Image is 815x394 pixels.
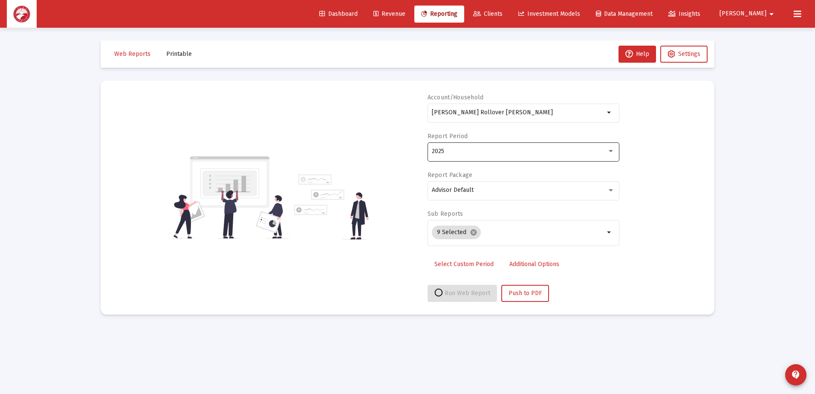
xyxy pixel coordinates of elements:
span: Settings [678,50,700,58]
span: Printable [166,50,192,58]
span: [PERSON_NAME] [720,10,766,17]
button: Web Reports [107,46,157,63]
button: [PERSON_NAME] [709,5,787,22]
mat-chip: 9 Selected [432,226,481,239]
button: Push to PDF [501,285,549,302]
button: Printable [159,46,199,63]
img: Dashboard [13,6,30,23]
span: Help [625,50,649,58]
button: Run Web Report [428,285,497,302]
label: Account/Household [428,94,484,101]
mat-icon: arrow_drop_down [604,107,615,118]
mat-chip-list: Selection [432,224,604,241]
a: Reporting [414,6,464,23]
span: Clients [473,10,503,17]
span: Push to PDF [509,290,542,297]
mat-icon: contact_support [791,370,801,380]
span: Run Web Report [434,290,490,297]
span: Data Management [596,10,653,17]
a: Dashboard [312,6,364,23]
img: reporting [172,155,289,240]
label: Sub Reports [428,210,463,217]
span: 2025 [432,148,444,155]
a: Revenue [367,6,412,23]
mat-icon: arrow_drop_down [604,227,615,238]
img: reporting-alt [294,174,369,240]
span: Advisor Default [432,186,474,194]
span: Reporting [421,10,457,17]
label: Report Package [428,171,473,179]
span: Additional Options [509,261,559,268]
a: Insights [662,6,707,23]
a: Investment Models [512,6,587,23]
span: Investment Models [518,10,580,17]
mat-icon: cancel [470,229,477,236]
span: Revenue [373,10,405,17]
span: Dashboard [319,10,358,17]
input: Search or select an account or household [432,109,604,116]
a: Data Management [589,6,659,23]
span: Insights [668,10,700,17]
span: Web Reports [114,50,150,58]
mat-icon: arrow_drop_down [766,6,777,23]
button: Settings [660,46,708,63]
span: Select Custom Period [434,261,494,268]
label: Report Period [428,133,468,140]
a: Clients [466,6,509,23]
button: Help [618,46,656,63]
